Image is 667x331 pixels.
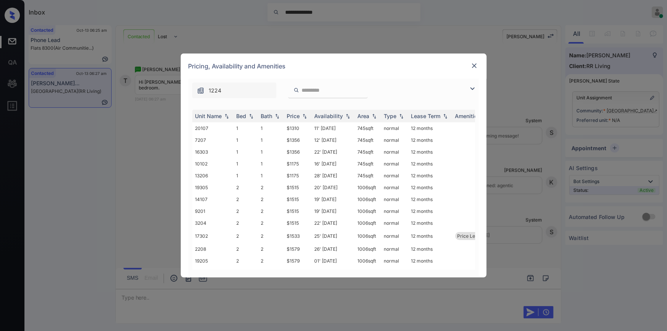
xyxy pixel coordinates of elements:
img: sorting [247,114,255,119]
td: normal [381,217,408,229]
td: 2 [234,217,258,229]
td: 26' [DATE] [312,243,355,255]
td: 12 months [408,158,452,170]
img: sorting [441,114,449,119]
td: $1533 [284,229,312,243]
td: 2 [234,182,258,193]
div: Unit Name [195,113,222,119]
td: $1515 [284,217,312,229]
td: 06' [DATE] [312,267,355,279]
td: 2 [234,243,258,255]
td: $1579 [284,243,312,255]
td: 2 [258,217,284,229]
td: $1175 [284,158,312,170]
td: 12 months [408,182,452,193]
td: 745 sqft [355,122,381,134]
td: normal [381,267,408,279]
td: 12' [DATE] [312,134,355,146]
td: 2 [258,243,284,255]
td: 11' [DATE] [312,122,355,134]
td: 1006 sqft [355,217,381,229]
td: 2 [234,205,258,217]
td: $1515 [284,193,312,205]
td: 1 [234,170,258,182]
div: Pricing, Availability and Amenities [181,54,487,79]
td: 1006 sqft [355,205,381,217]
td: 28' [DATE] [312,170,355,182]
td: 25' [DATE] [312,229,355,243]
td: 1006 sqft [355,243,381,255]
td: 3204 [192,217,234,229]
td: 19205 [192,255,234,267]
td: normal [381,170,408,182]
td: normal [381,193,408,205]
td: 2 [234,267,258,279]
td: 1006 sqft [355,267,381,279]
td: 12 months [408,255,452,267]
td: 2 [258,267,284,279]
td: 2 [234,255,258,267]
td: 1 [258,146,284,158]
td: 745 sqft [355,158,381,170]
td: 1 [234,146,258,158]
div: Bath [261,113,273,119]
td: 2 [258,193,284,205]
img: icon-zuma [197,87,204,94]
td: $1310 [284,122,312,134]
img: close [471,62,478,70]
td: 1 [258,158,284,170]
td: 13206 [192,170,234,182]
td: normal [381,122,408,134]
td: 01' [DATE] [312,255,355,267]
td: 10102 [192,158,234,170]
td: normal [381,229,408,243]
td: normal [381,205,408,217]
td: normal [381,255,408,267]
td: 1 [258,134,284,146]
img: sorting [301,114,308,119]
td: 12 months [408,134,452,146]
td: normal [381,243,408,255]
td: 1 [258,122,284,134]
td: 12 months [408,243,452,255]
td: 2 [258,229,284,243]
td: $1579 [284,267,312,279]
img: sorting [223,114,230,119]
td: 22' [DATE] [312,217,355,229]
td: 20' [DATE] [312,182,355,193]
td: 12 months [408,205,452,217]
div: Price [287,113,300,119]
div: Area [358,113,370,119]
td: 1006 sqft [355,182,381,193]
img: sorting [398,114,405,119]
td: $1515 [284,182,312,193]
div: Type [384,113,397,119]
td: 1006 sqft [355,255,381,267]
td: 17302 [192,229,234,243]
td: 1 [234,134,258,146]
td: 12 months [408,122,452,134]
img: sorting [273,114,281,119]
td: 7207 [192,134,234,146]
td: 1006 sqft [355,193,381,205]
img: sorting [344,114,352,119]
td: 12 months [408,217,452,229]
td: 1 [258,170,284,182]
td: 16303 [192,146,234,158]
td: 2 [258,255,284,267]
div: Lease Term [411,113,441,119]
td: 16' [DATE] [312,158,355,170]
td: 22' [DATE] [312,146,355,158]
img: icon-zuma [294,87,299,94]
td: $1579 [284,255,312,267]
div: Availability [315,113,343,119]
td: 12 months [408,229,452,243]
td: 19' [DATE] [312,193,355,205]
td: 9201 [192,205,234,217]
td: $1515 [284,205,312,217]
div: Amenities [455,113,481,119]
td: 14107 [192,193,234,205]
td: normal [381,182,408,193]
td: 12 months [408,146,452,158]
td: 1 [234,158,258,170]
